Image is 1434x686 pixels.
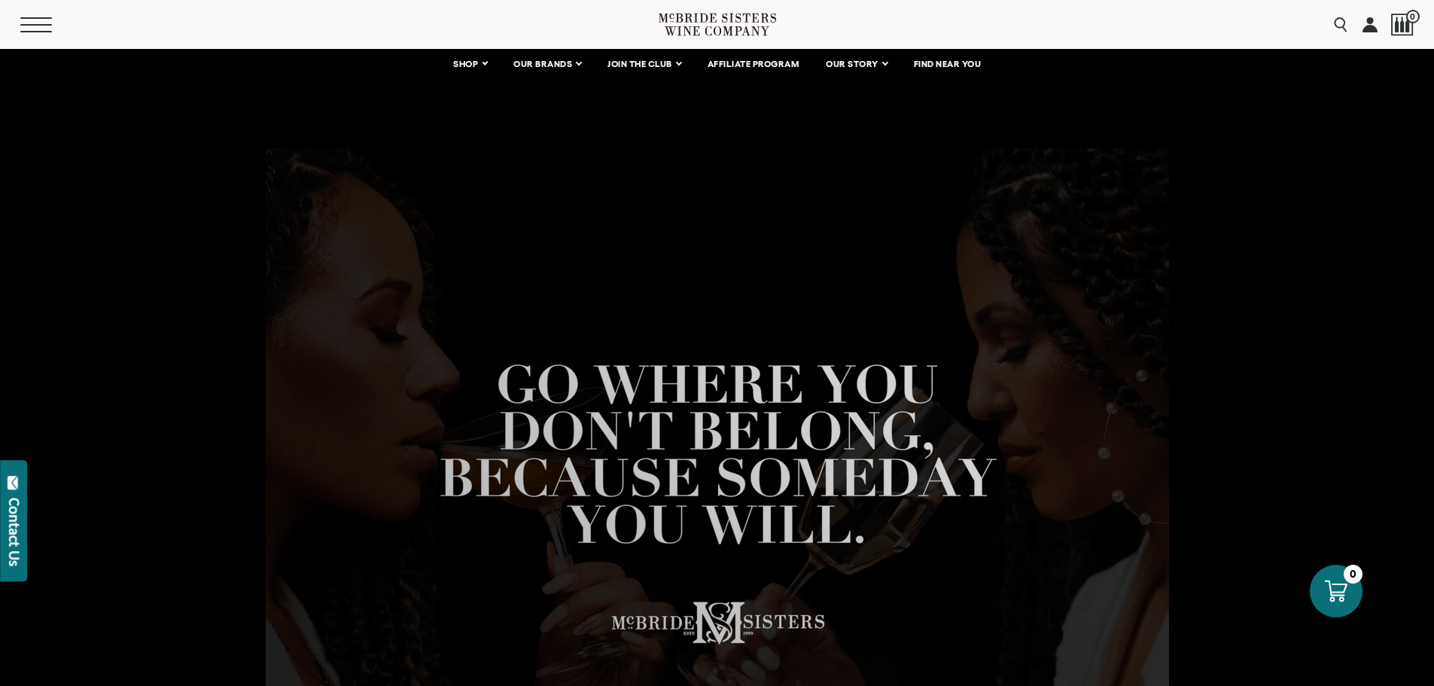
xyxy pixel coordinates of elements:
[1344,565,1362,584] div: 0
[504,49,590,79] a: OUR BRANDS
[443,49,496,79] a: SHOP
[1406,10,1420,23] span: 0
[453,59,479,69] span: SHOP
[826,59,878,69] span: OUR STORY
[513,59,572,69] span: OUR BRANDS
[7,498,22,566] div: Contact Us
[598,49,690,79] a: JOIN THE CLUB
[708,59,799,69] span: AFFILIATE PROGRAM
[904,49,991,79] a: FIND NEAR YOU
[816,49,897,79] a: OUR STORY
[914,59,982,69] span: FIND NEAR YOU
[607,59,672,69] span: JOIN THE CLUB
[20,17,75,32] button: Mobile Menu Trigger
[698,49,809,79] a: AFFILIATE PROGRAM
